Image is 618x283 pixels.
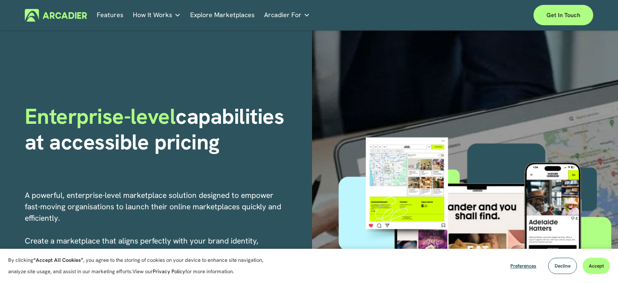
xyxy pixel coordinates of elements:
p: By clicking , you agree to the storing of cookies on your device to enhance site navigation, anal... [8,254,272,277]
span: Preferences [510,263,536,269]
button: Preferences [504,258,542,274]
button: Decline [548,258,577,274]
a: folder dropdown [133,9,181,22]
span: How It Works [133,9,172,21]
span: Arcadier For [264,9,301,21]
a: Privacy Policy [153,268,185,275]
a: Explore Marketplaces [190,9,255,22]
a: Features [97,9,124,22]
a: Get in touch [533,5,593,25]
span: Decline [555,263,570,269]
strong: “Accept All Cookies” [33,257,83,263]
a: folder dropdown [264,9,310,22]
iframe: Chat Widget [577,244,618,283]
img: Arcadier [25,9,87,22]
strong: capabilities at accessible pricing [25,102,290,156]
span: Enterprise-level [25,102,176,130]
